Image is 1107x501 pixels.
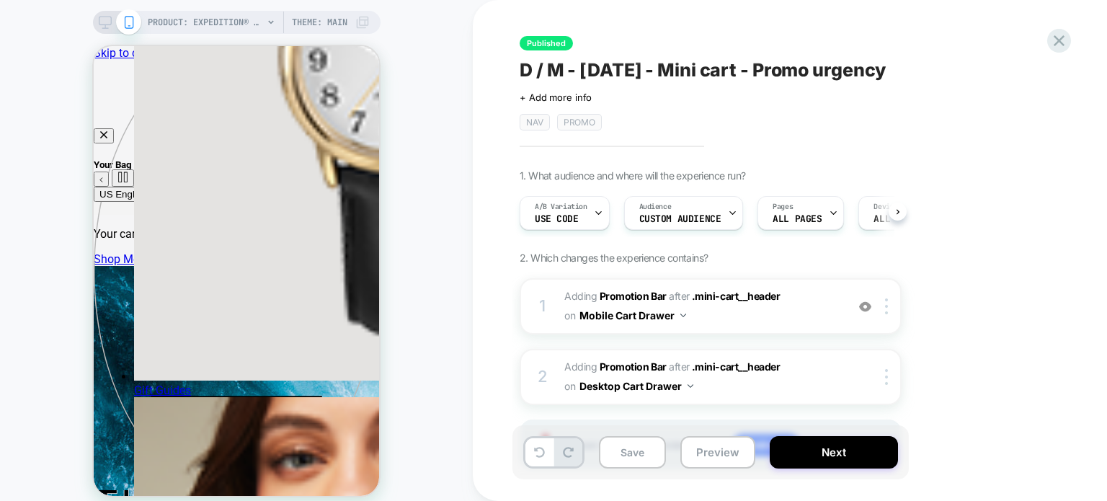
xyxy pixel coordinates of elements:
span: ALL PAGES [773,214,822,224]
span: 1. What audience and where will the experience run? [520,169,745,182]
img: crossed eye [859,301,871,313]
span: US English ($) [6,143,68,154]
span: Pages [773,202,793,212]
button: Next [770,436,898,469]
span: AFTER [669,290,690,302]
span: Devices [873,202,902,212]
span: AFTER [669,360,690,373]
span: Audience [639,202,672,212]
button: Desktop Cart Drawer [579,376,693,396]
span: Promo [557,114,602,130]
span: Adding [564,290,667,302]
span: .mini-cart__header [692,360,781,373]
span: on [564,377,575,395]
span: 2. Which changes the experience contains? [520,252,708,264]
span: .mini-cart__header [692,290,781,302]
span: Theme: MAIN [292,11,347,34]
img: down arrow [680,314,686,317]
span: Custom Audience [639,214,721,224]
span: on [564,306,575,324]
span: ALL DEVICES [873,214,933,224]
div: 2 [535,363,550,391]
button: Next slide [43,125,58,141]
span: + Add more info [520,92,592,103]
span: D / M - [DATE] - Mini cart - Promo urgency [520,59,886,81]
button: Pause Slideshow [18,123,40,141]
span: PRODUCT: Expedition® Tide-Temp-Compass 45mm Silicone Strap Watch [tw2y14400] [148,11,263,34]
button: Mobile Cart Drawer [579,305,686,326]
span: A/B Variation [535,202,587,212]
b: Promotion Bar [600,360,667,373]
button: Save [599,436,666,469]
button: Preview [680,436,755,469]
img: down arrow [688,384,693,388]
span: Use code [535,214,579,224]
span: Nav [520,114,550,130]
img: close [885,369,888,385]
span: Adding [564,360,667,373]
img: close [885,298,888,314]
span: Published [520,36,573,50]
div: 1 [535,292,550,321]
b: Promotion Bar [600,290,667,302]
